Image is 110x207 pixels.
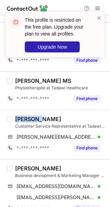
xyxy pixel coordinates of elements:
[37,44,67,50] span: Upgrade Now
[15,165,61,172] div: [PERSON_NAME]
[25,41,80,52] button: Upgrade Now
[7,4,48,12] img: ContactOut v5.3.10
[15,77,71,84] div: [PERSON_NAME] MS
[73,145,100,151] button: Reveal Button
[10,17,21,28] img: error
[15,116,61,122] div: [PERSON_NAME]
[15,172,106,179] div: Business devlopment & Marketing Manager at Tadawi Healthcare
[16,183,95,189] span: [EMAIL_ADDRESS][DOMAIN_NAME]
[16,194,95,200] span: [EMAIL_ADDRESS][PERSON_NAME][DOMAIN_NAME]
[15,85,106,91] div: Physiotherapist at Tadawi Healthcare
[15,123,106,129] div: Customer Service Representative at Tadawi Healthcare
[16,134,95,140] span: [PERSON_NAME][EMAIL_ADDRESS][DOMAIN_NAME]
[25,17,88,37] header: This profile is restricted on the free plan. Upgrade your plan to view all profiles.
[73,95,100,102] button: Reveal Button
